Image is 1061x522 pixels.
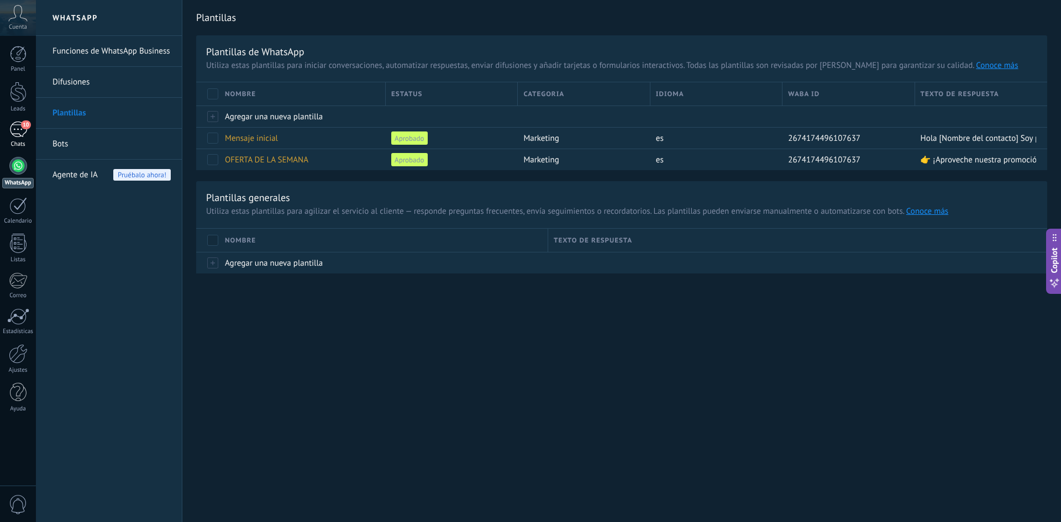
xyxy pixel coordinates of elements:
[391,153,427,166] span: Aprobado
[518,82,649,106] div: Categoria
[523,133,559,144] span: marketing
[788,155,860,165] span: 2674174496107637
[196,7,1047,29] h2: Plantillas
[2,405,34,413] div: Ayuda
[206,191,1037,204] h3: Plantillas generales
[915,149,1036,170] div: 👉 ¡Aproveche nuestra promoción! 📦 Aguacate Hass de excelente calidad a $45 el kilo. 🚚 Entrega a d...
[518,149,644,170] div: marketing
[52,160,171,191] a: Agente de IAPruébalo ahora!
[52,160,98,191] span: Agente de IA
[915,128,1036,149] div: Hola [Nombre del contacto] Soy parte del equipo de Distribuidora Marval, especialistas en la dist...
[906,206,948,217] a: Conoce más
[2,367,34,374] div: Ajustes
[2,256,34,263] div: Listas
[36,129,182,160] li: Bots
[2,66,34,73] div: Panel
[523,155,559,165] span: marketing
[52,129,171,160] a: Bots
[225,258,323,268] span: Agregar una nueva plantilla
[386,149,512,170] div: Aprobado
[36,98,182,129] li: Plantillas
[9,24,27,31] span: Cuenta
[386,128,512,149] div: Aprobado
[518,128,644,149] div: marketing
[219,229,548,252] div: Nombre
[1049,247,1060,273] span: Copilot
[52,36,171,67] a: Funciones de WhatsApp Business
[782,128,909,149] div: 2674174496107637
[2,218,34,225] div: Calendario
[52,98,171,129] a: Plantillas
[656,133,664,144] span: es
[976,60,1018,71] a: Conoce más
[225,155,308,165] span: OFERTA DE LA SEMANA
[219,82,385,106] div: Nombre
[782,149,909,170] div: 2674174496107637
[206,45,1037,58] h3: Plantillas de WhatsApp
[548,229,1047,252] div: Texto de respuesta
[386,82,517,106] div: Estatus
[225,112,323,122] span: Agregar una nueva plantilla
[915,82,1047,106] div: Texto de respuesta
[113,169,171,181] span: Pruébalo ahora!
[206,60,1037,71] span: Utiliza estas plantillas para iniciar conversaciones, automatizar respuestas, enviar difusiones y...
[36,36,182,67] li: Funciones de WhatsApp Business
[2,292,34,299] div: Correo
[650,82,782,106] div: Idioma
[206,206,1037,217] span: Utiliza estas plantillas para agilizar el servicio al cliente — responde preguntas frecuentes, en...
[2,178,34,188] div: WhatsApp
[2,141,34,148] div: Chats
[225,133,278,144] span: Mensaje inicial
[656,155,664,165] span: es
[2,328,34,335] div: Estadísticas
[2,106,34,113] div: Leads
[36,160,182,190] li: Agente de IA
[650,128,777,149] div: es
[391,131,427,145] span: Aprobado
[782,82,914,106] div: WABA ID
[650,149,777,170] div: es
[788,133,860,144] span: 2674174496107637
[21,120,30,129] span: 10
[36,67,182,98] li: Difusiones
[52,67,171,98] a: Difusiones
